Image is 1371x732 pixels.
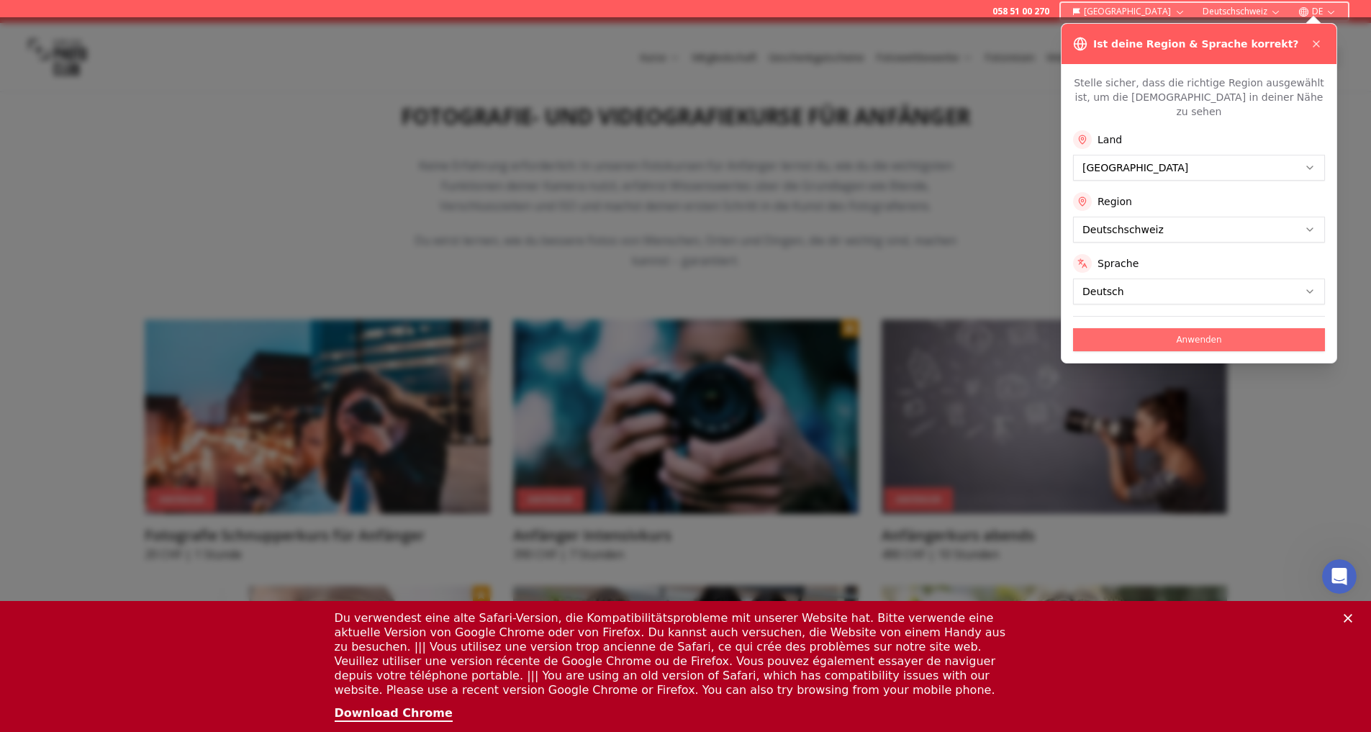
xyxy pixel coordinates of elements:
[1098,256,1139,271] label: Sprache
[1197,3,1287,20] button: Deutschschweiz
[1093,37,1298,51] h3: Ist deine Region & Sprache korrekt?
[1098,194,1132,209] label: Region
[992,6,1049,17] a: 058 51 00 270
[1322,559,1357,594] iframe: Intercom live chat
[1293,3,1342,20] button: DE
[1073,76,1325,119] p: Stelle sicher, dass die richtige Region ausgewählt ist, um die [DEMOGRAPHIC_DATA] in deiner Nähe ...
[1098,132,1122,147] label: Land
[1067,3,1191,20] button: [GEOGRAPHIC_DATA]
[335,105,453,121] a: Download Chrome
[1073,328,1325,351] button: Anwenden
[335,10,1014,96] div: Du verwendest eine alte Safari-Version, die Kompatibilitätsprobleme mit unserer Website hat. Bitt...
[1344,13,1358,22] div: Schließen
